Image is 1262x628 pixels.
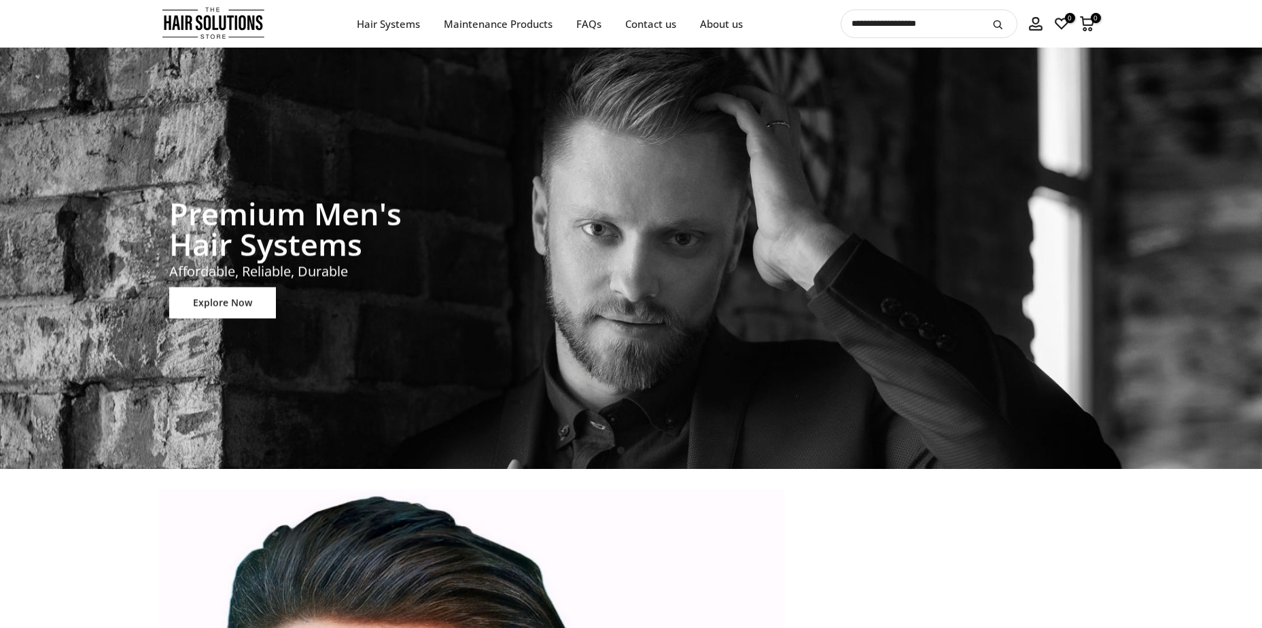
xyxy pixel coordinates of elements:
[1091,13,1101,23] span: 0
[564,16,613,33] a: FAQs
[1054,16,1069,31] a: 0
[169,287,276,319] a: Explore Now
[617,447,625,454] li: Page dot 1
[1080,16,1095,31] a: 0
[688,16,754,33] a: About us
[432,16,564,33] a: Maintenance Products
[162,4,264,42] img: The Hair Solutions Store
[345,16,432,33] a: Hair Systems
[631,447,639,454] li: Page dot 2
[613,16,688,33] a: Contact us
[1065,13,1075,23] span: 0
